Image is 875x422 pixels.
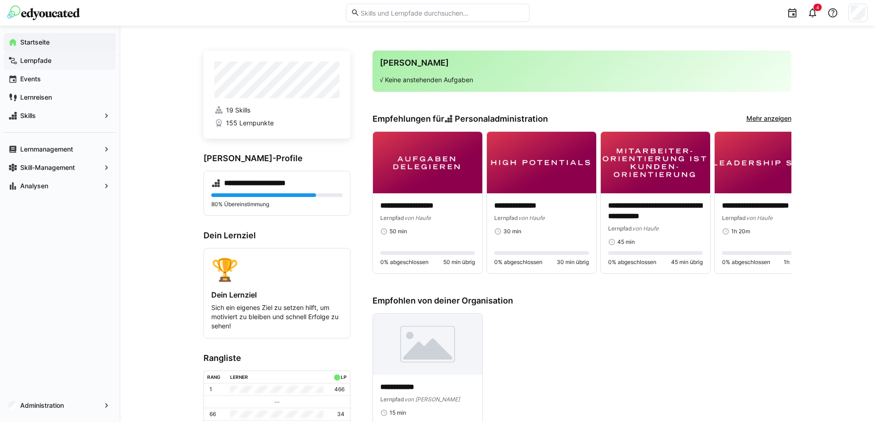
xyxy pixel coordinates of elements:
[404,214,431,221] span: von Haufe
[360,9,524,17] input: Skills und Lernpfade durchsuchen…
[784,259,817,266] span: 1h 20m übrig
[722,259,770,266] span: 0% abgeschlossen
[373,132,482,193] img: image
[215,106,339,115] a: 19 Skills
[380,214,404,221] span: Lernpfad
[211,303,343,331] p: Sich ein eigenes Ziel zu setzen hilft, um motiviert zu bleiben und schnell Erfolge zu sehen!
[380,58,784,68] h3: [PERSON_NAME]
[731,228,750,235] span: 1h 20m
[226,106,250,115] span: 19 Skills
[390,228,407,235] span: 50 min
[203,353,350,363] h3: Rangliste
[334,386,344,393] p: 466
[211,201,343,208] p: 80% Übereinstimmung
[503,228,521,235] span: 30 min
[337,411,344,418] p: 34
[373,296,791,306] h3: Empfohlen von deiner Organisation
[230,374,248,380] div: Lerner
[203,153,350,163] h3: [PERSON_NAME]-Profile
[518,214,545,221] span: von Haufe
[557,259,589,266] span: 30 min übrig
[608,259,656,266] span: 0% abgeschlossen
[209,386,212,393] p: 1
[617,238,635,246] span: 45 min
[816,5,819,10] span: 4
[494,214,518,221] span: Lernpfad
[608,225,632,232] span: Lernpfad
[380,396,404,403] span: Lernpfad
[494,259,542,266] span: 0% abgeschlossen
[209,411,216,418] p: 66
[746,114,791,124] a: Mehr anzeigen
[211,290,343,299] h4: Dein Lernziel
[207,374,220,380] div: Rang
[404,396,460,403] span: von [PERSON_NAME]
[203,231,350,241] h3: Dein Lernziel
[373,114,548,124] h3: Empfehlungen für
[380,259,429,266] span: 0% abgeschlossen
[390,409,406,416] span: 15 min
[487,132,596,193] img: image
[671,259,703,266] span: 45 min übrig
[601,132,710,193] img: image
[632,225,659,232] span: von Haufe
[380,75,784,84] p: √ Keine anstehenden Aufgaben
[211,256,343,283] div: 🏆
[715,132,824,193] img: image
[226,118,274,128] span: 155 Lernpunkte
[373,314,482,375] img: image
[746,214,773,221] span: von Haufe
[722,214,746,221] span: Lernpfad
[341,374,346,380] div: LP
[443,259,475,266] span: 50 min übrig
[455,114,548,124] span: Personaladministration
